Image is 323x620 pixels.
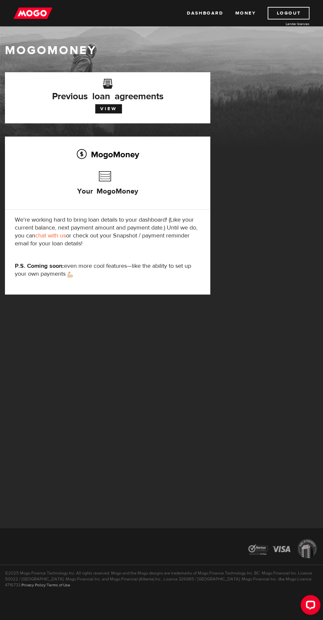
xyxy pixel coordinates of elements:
a: Money [235,7,256,19]
a: Privacy Policy [21,582,45,588]
a: Logout [268,7,309,19]
strong: P.S. Coming soon: [15,262,64,270]
a: View [95,104,122,113]
a: chat with us [35,232,66,239]
p: We're working hard to bring loan details to your dashboard! (Like your current balance, next paym... [15,216,200,248]
h1: MogoMoney [5,44,318,57]
a: Terms of Use [47,582,70,588]
h3: Previous loan agreements [15,83,200,100]
p: even more cool features—like the ability to set up your own payments [15,262,200,278]
img: legal-icons-92a2ffecb4d32d839781d1b4e4802d7b.png [242,534,323,565]
h3: Your MogoMoney [77,168,138,205]
a: Lender licences [260,21,309,26]
h2: MogoMoney [15,147,200,161]
a: Dashboard [187,7,223,19]
img: strong arm emoji [68,272,73,277]
img: mogo_logo-11ee424be714fa7cbb0f0f49df9e16ec.png [14,7,52,19]
iframe: LiveChat chat widget [295,592,323,620]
